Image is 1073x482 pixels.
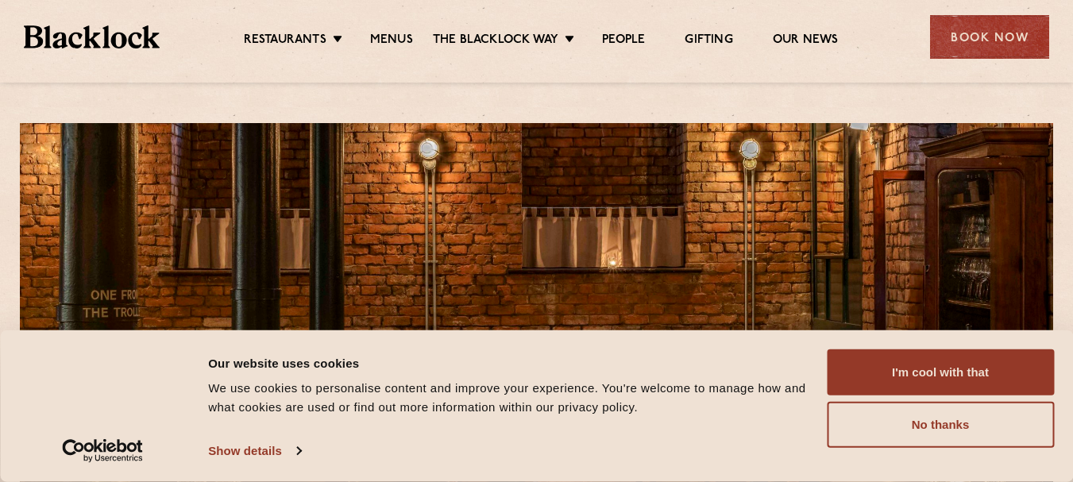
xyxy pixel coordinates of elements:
[33,439,172,463] a: Usercentrics Cookiebot - opens in a new window
[827,402,1054,448] button: No thanks
[208,379,809,417] div: We use cookies to personalise content and improve your experience. You're welcome to manage how a...
[433,33,558,50] a: The Blacklock Way
[602,33,645,50] a: People
[208,353,809,372] div: Our website uses cookies
[208,439,300,463] a: Show details
[244,33,326,50] a: Restaurants
[773,33,839,50] a: Our News
[24,25,160,48] img: BL_Textured_Logo-footer-cropped.svg
[827,349,1054,395] button: I'm cool with that
[930,15,1049,59] div: Book Now
[370,33,413,50] a: Menus
[685,33,732,50] a: Gifting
